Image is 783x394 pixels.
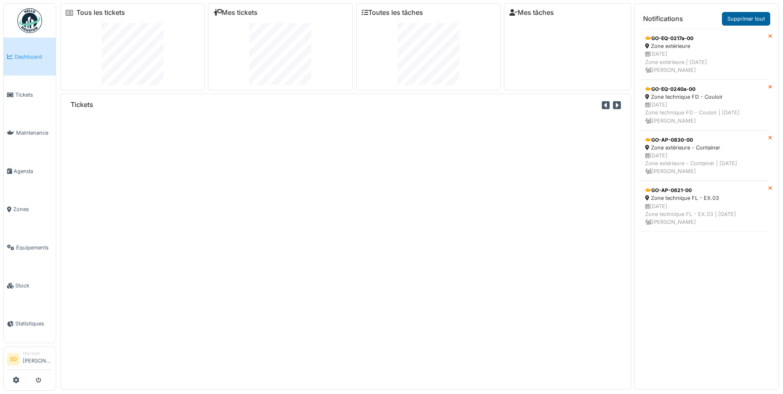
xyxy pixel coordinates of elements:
[213,9,258,17] a: Mes tickets
[4,266,56,304] a: Stock
[643,15,683,23] h6: Notifications
[640,181,768,232] a: GO-AP-0621-00 Zone technique FL - EX.03 [DATE]Zone technique FL - EX.03 | [DATE] [PERSON_NAME]
[4,76,56,114] a: Tickets
[645,35,763,42] div: GO-EQ-0217a-00
[15,282,52,290] span: Stock
[4,305,56,343] a: Statistiques
[640,80,768,131] a: GO-EQ-0240a-00 Zone technique FD - Couloir [DATE]Zone technique FD - Couloir | [DATE] [PERSON_NAME]
[71,101,93,109] h6: Tickets
[645,50,763,74] div: [DATE] Zone extérieure | [DATE] [PERSON_NAME]
[645,194,763,202] div: Zone technique FL - EX.03
[7,353,19,366] li: SD
[14,167,52,175] span: Agenda
[15,91,52,99] span: Tickets
[645,93,763,101] div: Zone technique FD - Couloir
[14,53,52,61] span: Dashboard
[16,129,52,137] span: Maintenance
[4,228,56,266] a: Équipements
[645,202,763,226] div: [DATE] Zone technique FL - EX.03 | [DATE] [PERSON_NAME]
[4,190,56,228] a: Zones
[23,350,52,356] div: Manager
[16,244,52,252] span: Équipements
[722,12,770,26] a: Supprimer tout
[645,85,763,93] div: GO-EQ-0240a-00
[23,350,52,368] li: [PERSON_NAME]
[645,42,763,50] div: Zone extérieure
[4,152,56,190] a: Agenda
[7,350,52,370] a: SD Manager[PERSON_NAME]
[645,101,763,125] div: [DATE] Zone technique FD - Couloir | [DATE] [PERSON_NAME]
[645,144,763,152] div: Zone extérieure - Container
[15,320,52,328] span: Statistiques
[13,205,52,213] span: Zones
[17,8,42,33] img: Badge_color-CXgf-gQk.svg
[645,136,763,144] div: GO-AP-0830-00
[509,9,554,17] a: Mes tâches
[4,38,56,76] a: Dashboard
[362,9,423,17] a: Toutes les tâches
[640,131,768,181] a: GO-AP-0830-00 Zone extérieure - Container [DATE]Zone extérieure - Container | [DATE] [PERSON_NAME]
[4,114,56,152] a: Maintenance
[645,187,763,194] div: GO-AP-0621-00
[645,152,763,176] div: [DATE] Zone extérieure - Container | [DATE] [PERSON_NAME]
[76,9,125,17] a: Tous les tickets
[640,29,768,80] a: GO-EQ-0217a-00 Zone extérieure [DATE]Zone extérieure | [DATE] [PERSON_NAME]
